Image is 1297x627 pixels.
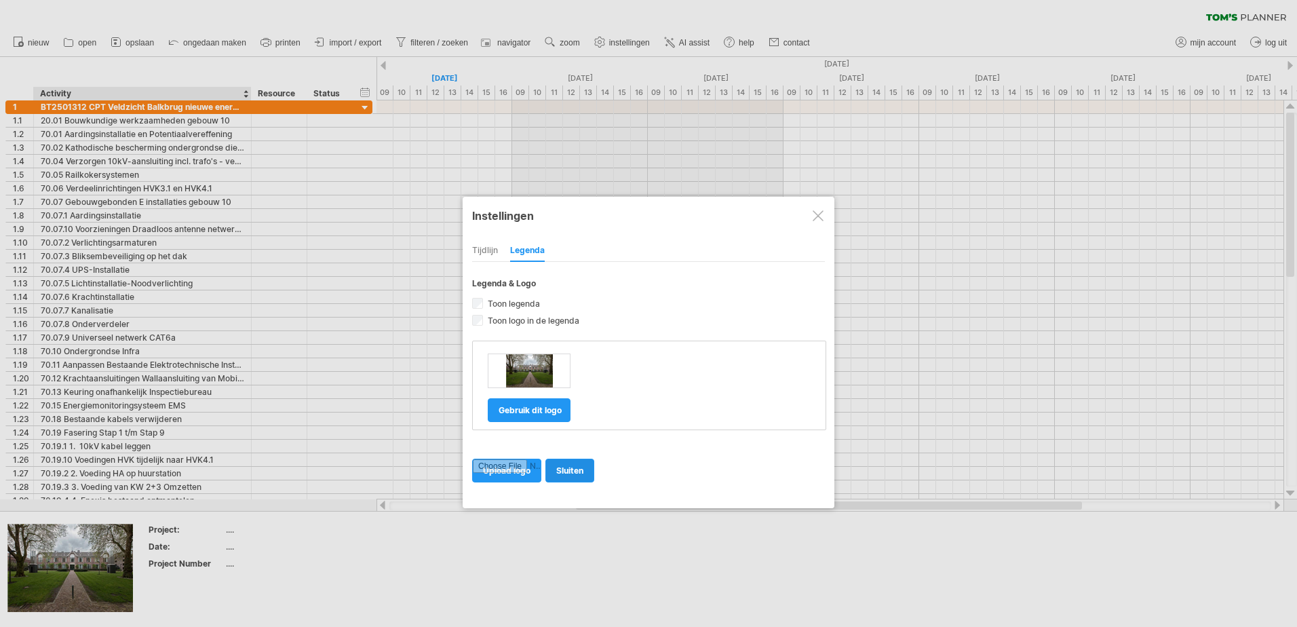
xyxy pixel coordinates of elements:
[472,278,825,288] div: Legenda & Logo
[499,405,562,415] span: gebruik dit logo
[472,459,541,482] a: upload logo
[510,240,545,262] div: Legenda
[488,398,570,422] a: gebruik dit logo
[545,459,594,482] a: sluiten
[472,240,498,262] div: Tijdlijn
[556,465,583,476] span: sluiten
[483,465,530,476] span: upload logo
[485,299,540,309] span: Toon legenda
[472,203,825,227] div: Instellingen
[506,354,553,387] img: 0764be0b-2d8c-48dd-8d6d-e52c7cfcfd20.png
[485,316,579,326] span: Toon logo in de legenda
